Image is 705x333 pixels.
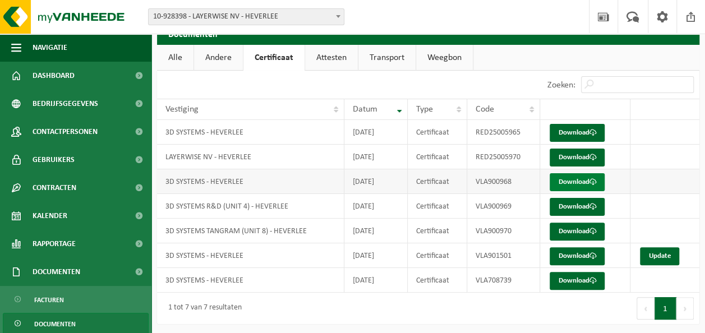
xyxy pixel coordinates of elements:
span: Facturen [34,289,64,311]
td: [DATE] [344,219,408,243]
td: [DATE] [344,169,408,194]
span: Gebruikers [33,146,75,174]
span: Type [416,105,433,114]
td: 3D SYSTEMS - HEVERLEE [157,169,344,194]
span: Rapportage [33,230,76,258]
td: Certificaat [408,243,467,268]
td: 3D SYSTEMS - HEVERLEE [157,120,344,145]
td: VLA708739 [467,268,541,293]
a: Facturen [3,289,149,310]
span: Contactpersonen [33,118,98,146]
a: Download [550,247,605,265]
a: Attesten [305,45,358,71]
td: [DATE] [344,194,408,219]
span: 10-928398 - LAYERWISE NV - HEVERLEE [149,9,344,25]
td: [DATE] [344,120,408,145]
td: VLA901501 [467,243,541,268]
a: Download [550,124,605,142]
td: 3D SYSTEMS R&D (UNIT 4) - HEVERLEE [157,194,344,219]
label: Zoeken: [547,81,575,90]
td: RED25005970 [467,145,541,169]
span: Documenten [33,258,80,286]
span: Navigatie [33,34,67,62]
td: Certificaat [408,194,467,219]
a: Download [550,149,605,166]
td: 3D SYSTEMS - HEVERLEE [157,268,344,293]
a: Download [550,173,605,191]
td: VLA900970 [467,219,541,243]
td: Certificaat [408,268,467,293]
span: Datum [353,105,377,114]
span: Vestiging [165,105,199,114]
button: Previous [637,297,655,320]
span: Kalender [33,202,67,230]
a: Alle [157,45,193,71]
a: Weegbon [416,45,473,71]
a: Update [640,247,679,265]
button: Next [676,297,694,320]
td: 3D SYSTEMS TANGRAM (UNIT 8) - HEVERLEE [157,219,344,243]
span: Bedrijfsgegevens [33,90,98,118]
span: Code [476,105,494,114]
a: Download [550,198,605,216]
td: Certificaat [408,145,467,169]
a: Transport [358,45,416,71]
button: 1 [655,297,676,320]
span: Contracten [33,174,76,202]
td: Certificaat [408,219,467,243]
td: LAYERWISE NV - HEVERLEE [157,145,344,169]
td: VLA900968 [467,169,541,194]
td: [DATE] [344,145,408,169]
span: Dashboard [33,62,75,90]
td: [DATE] [344,243,408,268]
td: VLA900969 [467,194,541,219]
a: Download [550,223,605,240]
td: Certificaat [408,120,467,145]
td: Certificaat [408,169,467,194]
span: 10-928398 - LAYERWISE NV - HEVERLEE [148,8,344,25]
div: 1 tot 7 van 7 resultaten [163,298,242,318]
a: Download [550,272,605,290]
td: 3D SYSTEMS - HEVERLEE [157,243,344,268]
td: [DATE] [344,268,408,293]
a: Andere [194,45,243,71]
td: RED25005965 [467,120,541,145]
a: Certificaat [243,45,305,71]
